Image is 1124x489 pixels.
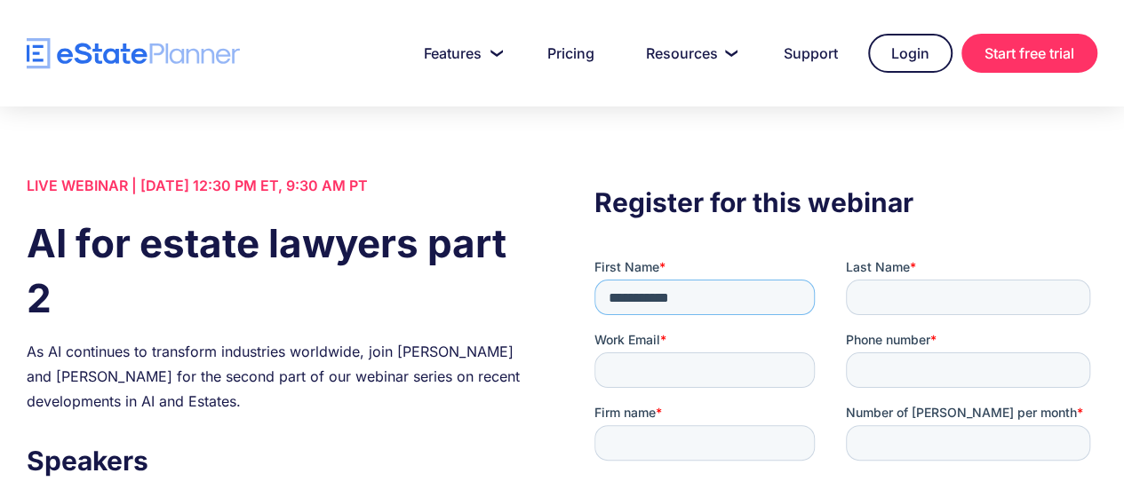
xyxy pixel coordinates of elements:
[762,35,859,71] a: Support
[27,173,530,198] div: LIVE WEBINAR | [DATE] 12:30 PM ET, 9:30 AM PT
[625,35,753,71] a: Resources
[961,34,1097,73] a: Start free trial
[27,339,530,414] div: As AI continues to transform industries worldwide, join [PERSON_NAME] and [PERSON_NAME] for the s...
[27,440,530,481] h3: Speakers
[27,216,530,326] h1: AI for estate lawyers part 2
[27,38,240,69] a: home
[594,182,1097,223] h3: Register for this webinar
[526,35,616,71] a: Pricing
[403,35,517,71] a: Features
[868,34,953,73] a: Login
